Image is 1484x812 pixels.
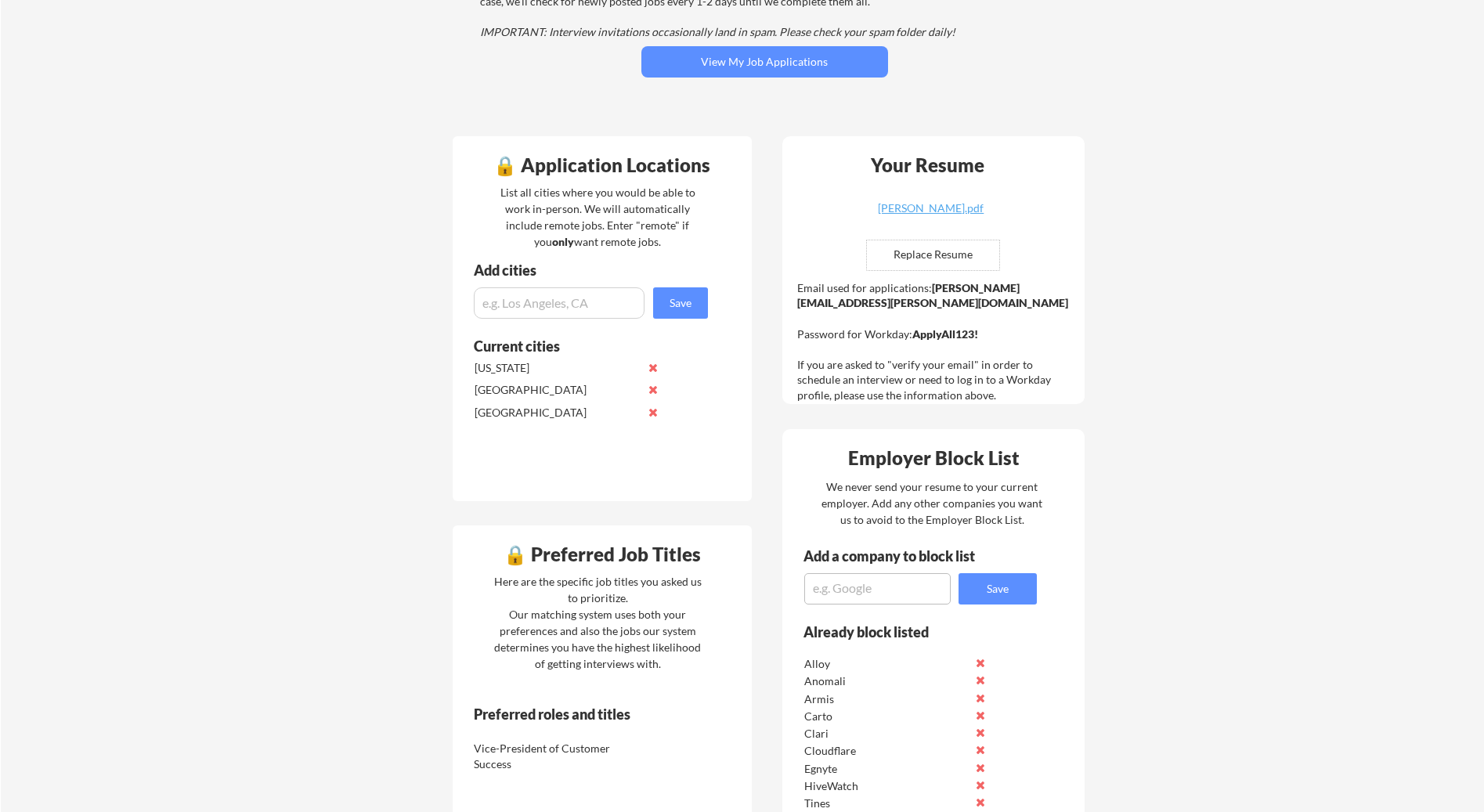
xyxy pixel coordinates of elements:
[474,339,691,353] div: Current cities
[804,761,969,777] div: Egnyte
[804,709,969,724] div: Carto
[803,625,1016,639] div: Already block listed
[641,46,888,78] button: View My Job Applications
[797,281,1068,310] strong: [PERSON_NAME][EMAIL_ADDRESS][PERSON_NAME][DOMAIN_NAME]
[959,573,1037,604] button: Save
[789,449,1080,467] div: Employer Block List
[474,741,639,771] div: Vice-President of Customer Success
[838,203,1024,214] div: [PERSON_NAME].pdf
[474,287,645,319] input: e.g. Los Angeles, CA
[457,156,748,175] div: 🔒 Application Locations
[552,235,574,248] strong: only
[474,707,687,721] div: Preferred roles and titles
[912,327,978,341] strong: ApplyAll123!
[475,405,640,420] div: [GEOGRAPHIC_DATA]
[821,478,1044,528] div: We never send your resume to your current employer. Add any other companies you want us to avoid ...
[838,203,1024,227] a: [PERSON_NAME].pdf
[804,691,969,707] div: Armis
[804,726,969,742] div: Clari
[457,545,748,564] div: 🔒 Preferred Job Titles
[480,25,955,38] em: IMPORTANT: Interview invitations occasionally land in spam. Please check your spam folder daily!
[490,573,706,672] div: Here are the specific job titles you asked us to prioritize. Our matching system uses both your p...
[804,778,969,794] div: HiveWatch
[804,796,969,811] div: Tines
[475,382,640,398] div: [GEOGRAPHIC_DATA]
[803,549,999,563] div: Add a company to block list
[850,156,1006,175] div: Your Resume
[797,280,1074,403] div: Email used for applications: Password for Workday: If you are asked to "verify your email" in ord...
[475,360,640,376] div: [US_STATE]
[474,263,712,277] div: Add cities
[804,656,969,672] div: Alloy
[804,743,969,759] div: Cloudflare
[653,287,708,319] button: Save
[804,673,969,689] div: Anomali
[490,184,706,250] div: List all cities where you would be able to work in-person. We will automatically include remote j...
